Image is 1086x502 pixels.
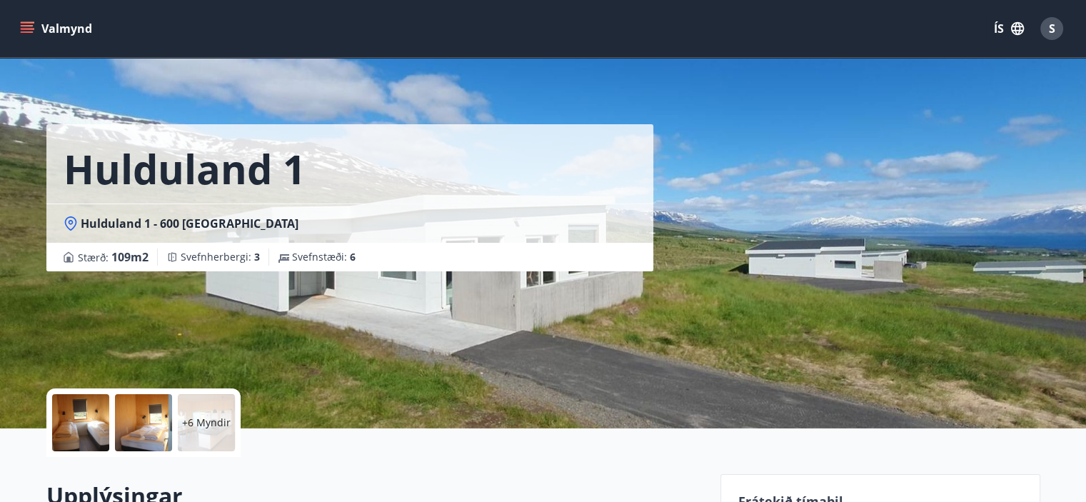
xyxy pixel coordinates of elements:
button: S [1035,11,1069,46]
span: Stærð : [78,249,149,266]
span: S [1049,21,1055,36]
span: 109 m2 [111,249,149,265]
button: menu [17,16,98,41]
p: +6 Myndir [182,416,231,430]
button: ÍS [986,16,1032,41]
span: Svefnstæði : [292,250,356,264]
span: 3 [254,250,260,263]
span: Hulduland 1 - 600 [GEOGRAPHIC_DATA] [81,216,298,231]
h1: Hulduland 1 [64,141,306,196]
span: 6 [350,250,356,263]
span: Svefnherbergi : [181,250,260,264]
